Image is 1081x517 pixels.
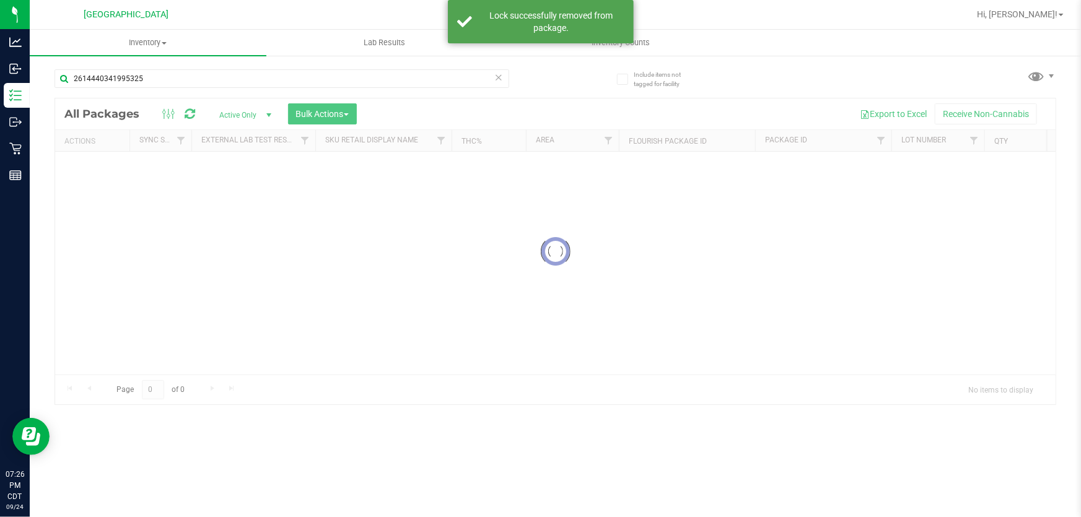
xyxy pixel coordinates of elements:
[12,418,50,455] iframe: Resource center
[55,69,509,88] input: Search Package ID, Item Name, SKU, Lot or Part Number...
[634,70,696,89] span: Include items not tagged for facility
[6,502,24,511] p: 09/24
[30,30,266,56] a: Inventory
[84,9,169,20] span: [GEOGRAPHIC_DATA]
[9,63,22,75] inline-svg: Inbound
[9,89,22,102] inline-svg: Inventory
[266,30,503,56] a: Lab Results
[347,37,422,48] span: Lab Results
[9,169,22,181] inline-svg: Reports
[9,142,22,155] inline-svg: Retail
[9,36,22,48] inline-svg: Analytics
[977,9,1057,19] span: Hi, [PERSON_NAME]!
[9,116,22,128] inline-svg: Outbound
[494,69,503,85] span: Clear
[479,9,624,34] div: Lock successfully removed from package.
[6,469,24,502] p: 07:26 PM CDT
[30,37,266,48] span: Inventory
